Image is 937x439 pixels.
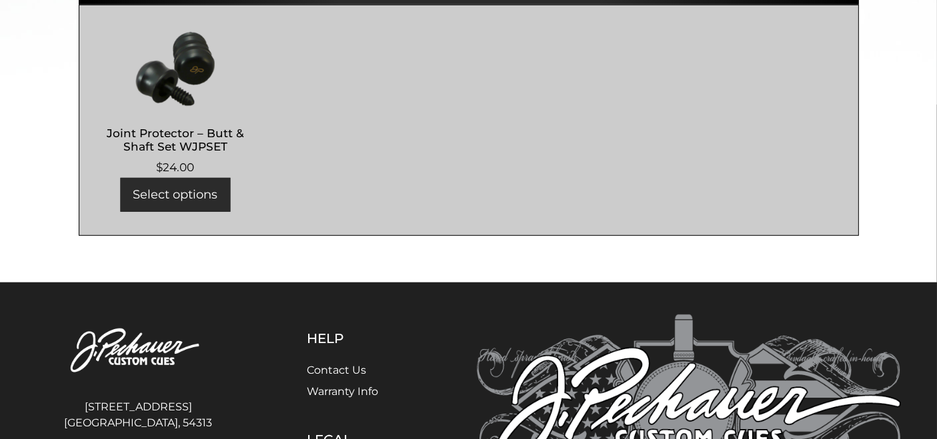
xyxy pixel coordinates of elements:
img: Joint Protector - Butt & Shaft Set WJPSET [93,29,259,109]
img: Pechauer Custom Cues [37,314,241,388]
a: Joint Protector – Butt & Shaft Set WJPSET $24.00 [93,29,259,176]
h2: Joint Protector – Butt & Shaft Set WJPSET [93,121,259,159]
a: Contact Us [307,364,366,376]
span: $ [156,161,163,174]
address: [STREET_ADDRESS] [GEOGRAPHIC_DATA], 54313 [37,394,241,436]
a: Warranty Info [307,385,378,398]
bdi: 24.00 [156,161,194,174]
a: Select options for “Joint Protector - Butt & Shaft Set WJPSET” [120,178,230,212]
h5: Help [307,330,410,346]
